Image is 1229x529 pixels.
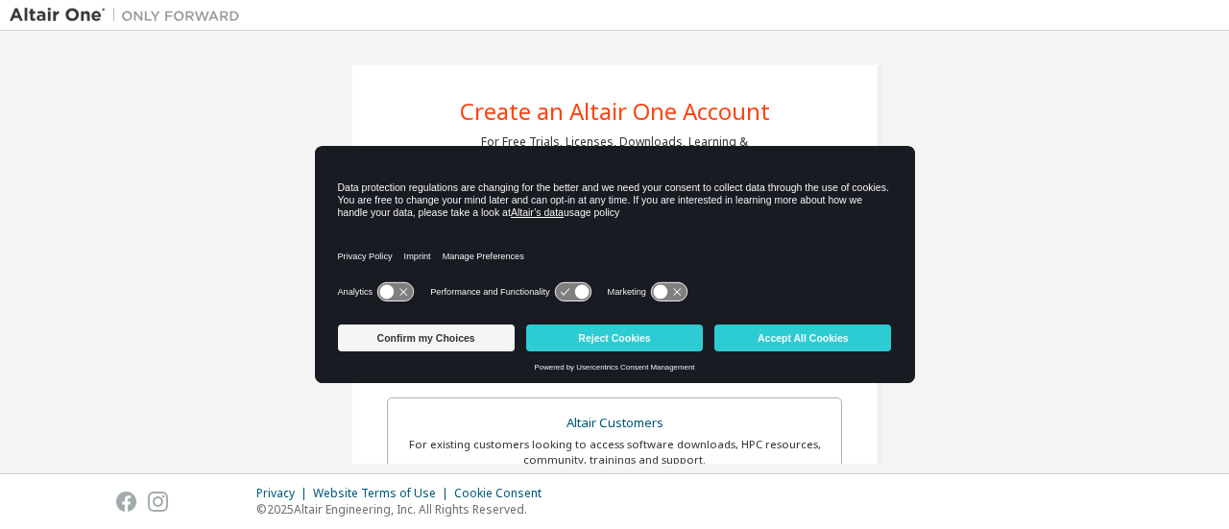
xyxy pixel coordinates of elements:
[116,492,136,512] img: facebook.svg
[313,486,454,501] div: Website Terms of Use
[399,410,830,437] div: Altair Customers
[10,6,250,25] img: Altair One
[454,486,553,501] div: Cookie Consent
[256,486,313,501] div: Privacy
[481,134,748,165] div: For Free Trials, Licenses, Downloads, Learning & Documentation and so much more.
[399,437,830,468] div: For existing customers looking to access software downloads, HPC resources, community, trainings ...
[148,492,168,512] img: instagram.svg
[460,100,770,123] div: Create an Altair One Account
[256,501,553,517] p: © 2025 Altair Engineering, Inc. All Rights Reserved.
